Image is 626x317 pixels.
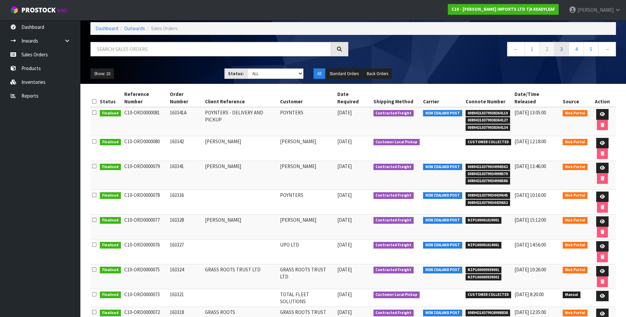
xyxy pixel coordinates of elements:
[337,242,352,248] span: [DATE]
[513,89,561,107] th: Date/Time Released
[123,190,168,214] td: C10-ORD0000078
[95,25,118,32] a: Dashboard
[507,42,525,56] a: ←
[336,89,371,107] th: Date Required
[466,200,510,206] span: 00894210379934439652
[278,136,336,161] td: [PERSON_NAME]
[100,267,121,273] span: Finalised
[514,217,546,223] span: [DATE] 15:12:00
[168,239,203,264] td: 163327
[466,139,511,146] span: CUSTOMER COLLECTED
[278,89,336,107] th: Customer
[98,89,123,107] th: Status
[90,68,114,79] button: Show: 10
[363,68,392,79] button: Back Orders
[563,164,587,170] span: Web Portal
[278,190,336,214] td: POYNTERS
[514,242,546,248] span: [DATE] 14:56:00
[203,89,279,107] th: Client Reference
[337,163,352,169] span: [DATE]
[337,217,352,223] span: [DATE]
[423,242,462,249] span: NEW ZEALAND POST
[168,161,203,190] td: 163341
[373,310,414,316] span: Contracted Freight
[100,192,121,199] span: Finalised
[372,89,422,107] th: Shipping Method
[314,68,325,79] button: All
[589,89,616,107] th: Action
[464,89,513,107] th: Connote Number
[466,267,502,273] span: NZP100000939001
[123,264,168,289] td: C10-ORD0000075
[373,242,414,249] span: Contracted Freight
[373,217,414,224] span: Contracted Freight
[423,110,462,117] span: NEW ZEALAND POST
[337,291,352,298] span: [DATE]
[514,163,546,169] span: [DATE] 13:46:00
[466,242,502,249] span: NZP100001014001
[539,42,554,56] a: 2
[123,239,168,264] td: C10-ORD0000076
[100,310,121,316] span: Finalised
[514,138,546,145] span: [DATE] 12:18:00
[337,266,352,273] span: [DATE]
[466,292,511,298] span: CUSTOMER COLLECTED
[168,107,203,136] td: 163341A
[451,6,555,12] strong: C10 - [PERSON_NAME] IMPORTS LTD T/A READYLEAF
[563,139,587,146] span: Web Portal
[598,42,616,56] a: →
[373,164,414,170] span: Contracted Freight
[563,110,587,117] span: Web Portal
[423,267,462,273] span: NEW ZEALAND POST
[124,25,145,32] a: Outwards
[466,117,510,124] span: 00894210379938364127
[466,310,510,316] span: 00894210379928988838
[563,292,580,298] span: Manual
[100,164,121,170] span: Finalised
[337,309,352,315] span: [DATE]
[203,136,279,161] td: [PERSON_NAME]
[563,192,587,199] span: Web Portal
[466,171,510,177] span: 00894210379934998579
[123,136,168,161] td: C10-ORD0000080
[423,310,462,316] span: NEW ZEALAND POST
[373,110,414,117] span: Contracted Freight
[337,138,352,145] span: [DATE]
[228,71,244,76] strong: Status:
[514,266,546,273] span: [DATE] 10:26:00
[326,68,362,79] button: Standard Orders
[123,89,168,107] th: Reference Number
[278,107,336,136] td: POYNTERS
[337,192,352,198] span: [DATE]
[563,310,587,316] span: Web Portal
[466,164,510,170] span: 00894210379934998562
[151,25,178,32] span: Sales Orders
[168,214,203,239] td: 163328
[278,264,336,289] td: GRASS ROOTS TRUST LTD
[373,267,414,273] span: Contracted Freight
[466,124,510,131] span: 00894210379938364134
[278,239,336,264] td: UPO LTD
[466,110,510,117] span: 00894210379938364110
[561,89,589,107] th: Source
[10,6,18,14] img: cube-alt.png
[423,164,462,170] span: NEW ZEALAND POST
[337,109,352,116] span: [DATE]
[278,161,336,190] td: [PERSON_NAME]
[21,6,56,14] span: ProStock
[577,7,614,13] span: [PERSON_NAME]
[514,291,544,298] span: [DATE] 8:20:00
[514,109,546,116] span: [DATE] 13:05:00
[373,139,420,146] span: Customer Local Pickup
[466,178,510,184] span: 00894210379934998586
[100,139,121,146] span: Finalised
[123,161,168,190] td: C10-ORD0000079
[203,107,279,136] td: POYNTERS - DELIVERY AND PICKUP
[203,264,279,289] td: GRASS ROOTS TRUST LTD
[123,289,168,307] td: C10-ORD0000073
[466,217,502,224] span: NZP100001019001
[373,292,420,298] span: Customer Local Pickup
[525,42,540,56] a: 1
[554,42,569,56] a: 3
[563,242,587,249] span: Web Portal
